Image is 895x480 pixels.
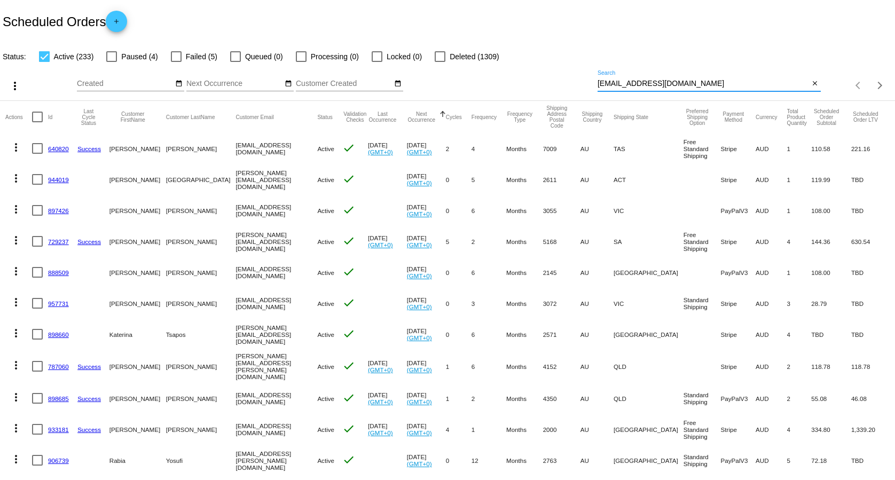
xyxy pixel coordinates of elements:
span: Active [317,426,334,433]
mat-icon: more_vert [9,80,21,92]
mat-cell: 46.08 [851,383,890,414]
mat-cell: [DATE] [368,226,407,257]
mat-cell: Months [506,414,543,445]
mat-cell: [PERSON_NAME] [109,195,166,226]
mat-cell: 2 [446,133,472,164]
a: (GMT+0) [368,429,393,436]
mat-icon: more_vert [10,359,22,372]
mat-icon: check [342,234,355,247]
mat-cell: Months [506,288,543,319]
mat-cell: AUD [756,350,787,383]
mat-cell: [PERSON_NAME] [166,383,236,414]
mat-cell: [EMAIL_ADDRESS][DOMAIN_NAME] [235,414,317,445]
button: Change sorting for Status [317,114,332,120]
mat-cell: 28.79 [811,288,851,319]
mat-cell: 334.80 [811,414,851,445]
button: Change sorting for LifetimeValue [851,111,880,123]
mat-cell: 2145 [543,257,580,288]
mat-cell: Free Standard Shipping [684,226,721,257]
mat-cell: 108.00 [811,195,851,226]
mat-cell: 2 [472,226,506,257]
mat-cell: [PERSON_NAME] [166,350,236,383]
mat-cell: 12 [472,445,506,476]
button: Change sorting for NextOccurrenceUtc [407,111,436,123]
a: 898660 [48,331,69,338]
button: Change sorting for LastOccurrenceUtc [368,111,397,123]
mat-cell: Months [506,195,543,226]
span: Failed (5) [186,50,217,63]
mat-cell: AU [580,133,614,164]
mat-cell: [PERSON_NAME][EMAIL_ADDRESS][DOMAIN_NAME] [235,319,317,350]
mat-cell: AUD [756,383,787,414]
mat-cell: Standard Shipping [684,383,721,414]
mat-cell: 221.16 [851,133,890,164]
button: Change sorting for Cycles [446,114,462,120]
span: Status: [3,52,26,61]
a: 906739 [48,457,69,464]
button: Next page [869,75,891,96]
mat-cell: [PERSON_NAME] [166,414,236,445]
mat-cell: [PERSON_NAME] [109,288,166,319]
span: Active [317,238,334,245]
mat-icon: more_vert [10,265,22,278]
mat-icon: date_range [285,80,292,88]
mat-cell: Free Standard Shipping [684,414,721,445]
mat-cell: 118.78 [811,350,851,383]
mat-cell: TBD [851,445,890,476]
mat-cell: [PERSON_NAME] [166,195,236,226]
a: 957731 [48,300,69,307]
a: (GMT+0) [407,398,432,405]
span: Active [317,363,334,370]
span: Active (233) [54,50,94,63]
mat-cell: [DATE] [407,226,446,257]
span: Active [317,457,334,464]
mat-cell: 2763 [543,445,580,476]
mat-cell: AU [580,383,614,414]
mat-cell: [EMAIL_ADDRESS][DOMAIN_NAME] [235,383,317,414]
mat-cell: PayPalV3 [721,257,756,288]
mat-cell: [PERSON_NAME] [109,414,166,445]
mat-cell: TBD [811,319,851,350]
span: Queued (0) [245,50,283,63]
mat-cell: AU [580,445,614,476]
button: Change sorting for CustomerEmail [235,114,273,120]
mat-cell: [GEOGRAPHIC_DATA] [614,445,684,476]
a: (GMT+0) [368,241,393,248]
a: (GMT+0) [407,366,432,373]
mat-cell: TBD [851,288,890,319]
mat-cell: Months [506,319,543,350]
mat-cell: 110.58 [811,133,851,164]
input: Search [598,80,810,88]
mat-cell: AU [580,319,614,350]
mat-cell: 3 [472,288,506,319]
mat-cell: [PERSON_NAME] [166,133,236,164]
button: Change sorting for ShippingCountry [580,111,604,123]
mat-icon: check [342,453,355,466]
span: Active [317,207,334,214]
a: 944019 [48,176,69,183]
mat-cell: 5168 [543,226,580,257]
mat-cell: AUD [756,319,787,350]
span: Active [317,331,334,338]
mat-cell: 144.36 [811,226,851,257]
mat-header-cell: Validation Checks [342,101,368,133]
mat-icon: date_range [175,80,183,88]
a: 640820 [48,145,69,152]
mat-cell: 0 [446,257,472,288]
mat-cell: AUD [756,414,787,445]
mat-icon: check [342,327,355,340]
mat-cell: [GEOGRAPHIC_DATA] [614,257,684,288]
mat-cell: [DATE] [407,414,446,445]
mat-cell: [PERSON_NAME] [109,383,166,414]
a: Success [77,145,101,152]
mat-cell: [EMAIL_ADDRESS][DOMAIN_NAME] [235,195,317,226]
mat-icon: close [811,80,819,88]
mat-cell: 630.54 [851,226,890,257]
mat-cell: Tsapos [166,319,236,350]
mat-icon: check [342,172,355,185]
mat-cell: [PERSON_NAME] [109,226,166,257]
span: Deleted (1309) [450,50,499,63]
mat-cell: 55.08 [811,383,851,414]
button: Change sorting for CustomerFirstName [109,111,156,123]
mat-cell: AUD [756,257,787,288]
